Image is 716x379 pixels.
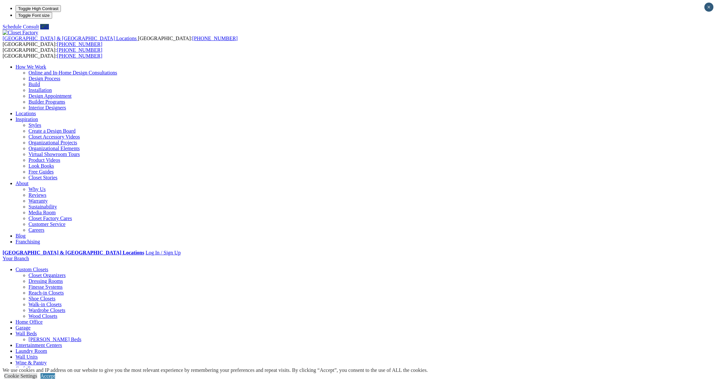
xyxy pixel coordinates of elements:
[28,82,40,87] a: Build
[28,186,46,192] a: Why Us
[16,366,40,371] a: Craft Room
[3,47,102,59] span: [GEOGRAPHIC_DATA]: [GEOGRAPHIC_DATA]:
[3,24,39,29] a: Schedule Consult
[28,70,117,75] a: Online and In-Home Design Consultations
[3,256,29,261] a: Your Branch
[16,354,38,360] a: Wall Units
[3,367,428,373] div: We use cookies and IP address on our website to give you the most relevant experience by remember...
[28,93,72,99] a: Design Appointment
[40,24,49,29] a: Call
[28,210,56,215] a: Media Room
[28,307,65,313] a: Wardrobe Closets
[40,373,55,379] a: Accept
[16,239,40,244] a: Franchising
[28,175,57,180] a: Closet Stories
[704,3,713,12] button: Close
[16,181,28,186] a: About
[16,360,47,365] a: Wine & Pantry
[28,204,57,209] a: Sustainability
[3,36,138,41] a: [GEOGRAPHIC_DATA] & [GEOGRAPHIC_DATA] Locations
[16,348,47,354] a: Laundry Room
[28,278,63,284] a: Dressing Rooms
[28,157,60,163] a: Product Videos
[28,337,81,342] a: [PERSON_NAME] Beds
[16,319,43,325] a: Home Office
[28,296,55,301] a: Shoe Closets
[16,111,36,116] a: Locations
[28,273,66,278] a: Closet Organizers
[28,227,44,233] a: Careers
[16,342,62,348] a: Entertainment Centers
[16,64,46,70] a: How We Work
[28,216,72,221] a: Closet Factory Cares
[16,12,52,19] button: Toggle Font size
[16,5,61,12] button: Toggle High Contrast
[28,99,65,105] a: Builder Programs
[57,47,102,53] a: [PHONE_NUMBER]
[3,36,238,47] span: [GEOGRAPHIC_DATA]: [GEOGRAPHIC_DATA]:
[28,151,80,157] a: Virtual Showroom Tours
[28,284,63,290] a: Finesse Systems
[192,36,237,41] a: [PHONE_NUMBER]
[28,105,66,110] a: Interior Designers
[3,250,144,255] a: [GEOGRAPHIC_DATA] & [GEOGRAPHIC_DATA] Locations
[28,290,64,295] a: Reach-in Closets
[28,122,41,128] a: Styles
[28,163,54,169] a: Look Books
[28,221,65,227] a: Customer Service
[28,169,54,174] a: Free Guides
[28,302,62,307] a: Walk-in Closets
[4,373,37,379] a: Cookie Settings
[16,117,38,122] a: Inspiration
[3,30,38,36] img: Closet Factory
[16,233,26,239] a: Blog
[28,146,80,151] a: Organizational Elements
[16,331,37,336] a: Wall Beds
[28,87,52,93] a: Installation
[145,250,180,255] a: Log In / Sign Up
[57,53,102,59] a: [PHONE_NUMBER]
[28,140,77,145] a: Organizational Projects
[18,13,50,18] span: Toggle Font size
[28,198,48,204] a: Warranty
[28,192,46,198] a: Reviews
[28,313,57,319] a: Wood Closets
[28,134,80,139] a: Closet Accessory Videos
[16,325,30,330] a: Garage
[28,76,60,81] a: Design Process
[3,36,137,41] span: [GEOGRAPHIC_DATA] & [GEOGRAPHIC_DATA] Locations
[18,6,58,11] span: Toggle High Contrast
[16,267,48,272] a: Custom Closets
[28,128,75,134] a: Create a Design Board
[57,41,102,47] a: [PHONE_NUMBER]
